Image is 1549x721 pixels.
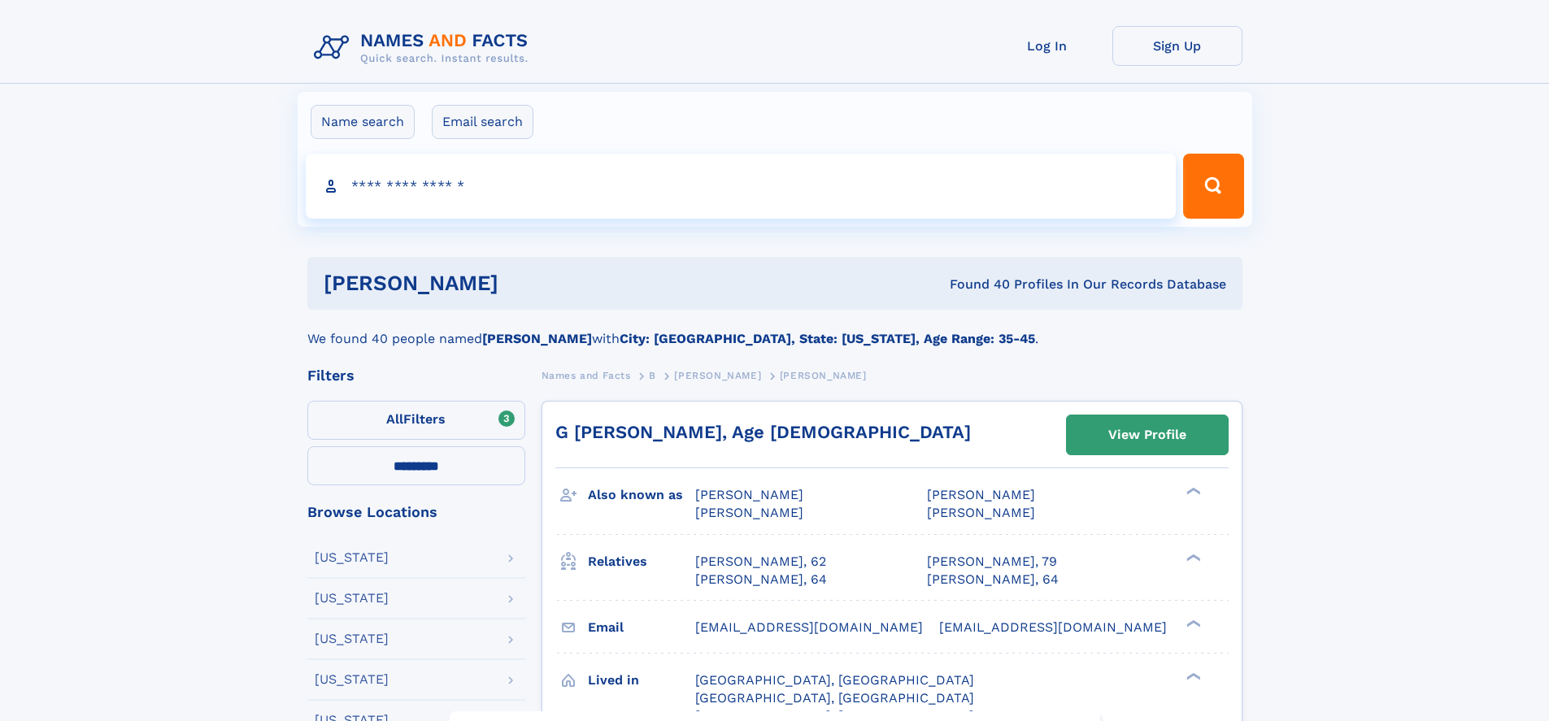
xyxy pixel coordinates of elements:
[695,553,826,571] a: [PERSON_NAME], 62
[315,551,389,564] div: [US_STATE]
[620,331,1035,346] b: City: [GEOGRAPHIC_DATA], State: [US_STATE], Age Range: 35-45
[695,487,803,502] span: [PERSON_NAME]
[695,619,923,635] span: [EMAIL_ADDRESS][DOMAIN_NAME]
[927,487,1035,502] span: [PERSON_NAME]
[542,365,631,385] a: Names and Facts
[315,673,389,686] div: [US_STATE]
[695,690,974,706] span: [GEOGRAPHIC_DATA], [GEOGRAPHIC_DATA]
[588,481,695,509] h3: Also known as
[311,105,415,139] label: Name search
[1067,415,1228,454] a: View Profile
[1183,154,1243,219] button: Search Button
[386,411,403,427] span: All
[649,365,656,385] a: B
[315,592,389,605] div: [US_STATE]
[1112,26,1242,66] a: Sign Up
[780,370,867,381] span: [PERSON_NAME]
[1108,416,1186,454] div: View Profile
[324,273,724,293] h1: [PERSON_NAME]
[307,26,542,70] img: Logo Names and Facts
[1182,486,1202,497] div: ❯
[306,154,1177,219] input: search input
[695,571,827,589] a: [PERSON_NAME], 64
[588,667,695,694] h3: Lived in
[307,401,525,440] label: Filters
[1182,618,1202,628] div: ❯
[927,571,1059,589] a: [PERSON_NAME], 64
[588,614,695,641] h3: Email
[927,553,1057,571] a: [PERSON_NAME], 79
[307,368,525,383] div: Filters
[695,672,974,688] span: [GEOGRAPHIC_DATA], [GEOGRAPHIC_DATA]
[674,365,761,385] a: [PERSON_NAME]
[315,632,389,645] div: [US_STATE]
[939,619,1167,635] span: [EMAIL_ADDRESS][DOMAIN_NAME]
[927,505,1035,520] span: [PERSON_NAME]
[982,26,1112,66] a: Log In
[588,548,695,575] h3: Relatives
[724,276,1226,293] div: Found 40 Profiles In Our Records Database
[649,370,656,381] span: B
[555,422,971,442] a: G [PERSON_NAME], Age [DEMOGRAPHIC_DATA]
[432,105,533,139] label: Email search
[307,310,1242,349] div: We found 40 people named with .
[674,370,761,381] span: [PERSON_NAME]
[695,505,803,520] span: [PERSON_NAME]
[307,505,525,519] div: Browse Locations
[482,331,592,346] b: [PERSON_NAME]
[1182,552,1202,562] div: ❯
[1182,671,1202,681] div: ❯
